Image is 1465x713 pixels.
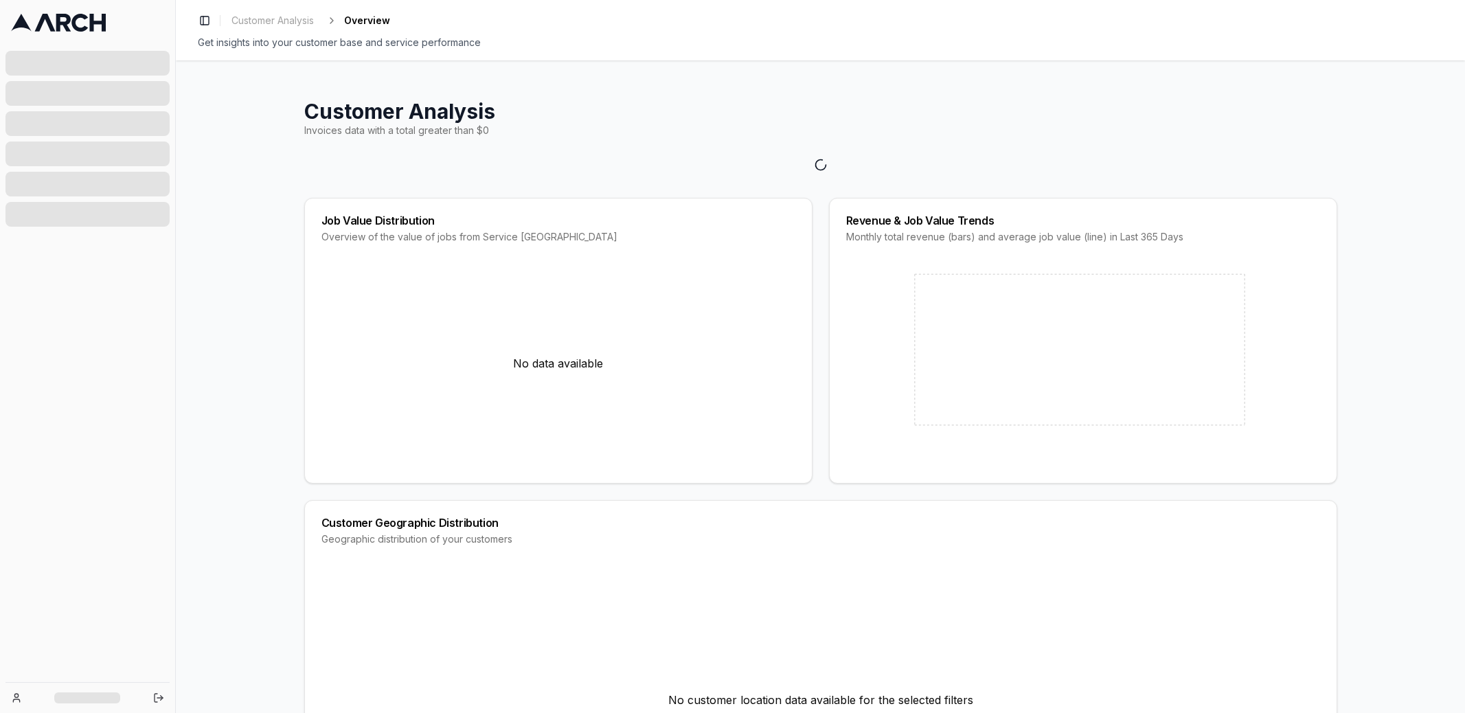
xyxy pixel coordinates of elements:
[846,230,1320,244] div: Monthly total revenue (bars) and average job value (line) in Last 365 Days
[231,14,314,27] span: Customer Analysis
[321,215,795,226] div: Job Value Distribution
[846,215,1320,226] div: Revenue & Job Value Trends
[321,230,795,244] div: Overview of the value of jobs from Service [GEOGRAPHIC_DATA]
[321,532,1320,546] div: Geographic distribution of your customers
[321,517,1320,528] div: Customer Geographic Distribution
[226,11,390,30] nav: breadcrumb
[304,124,1337,137] div: Invoices data with a total greater than $0
[304,99,1337,124] h1: Customer Analysis
[226,11,319,30] a: Customer Analysis
[344,14,390,27] span: Overview
[149,688,168,708] button: Log out
[321,260,795,466] div: No data available
[198,36,1443,49] div: Get insights into your customer base and service performance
